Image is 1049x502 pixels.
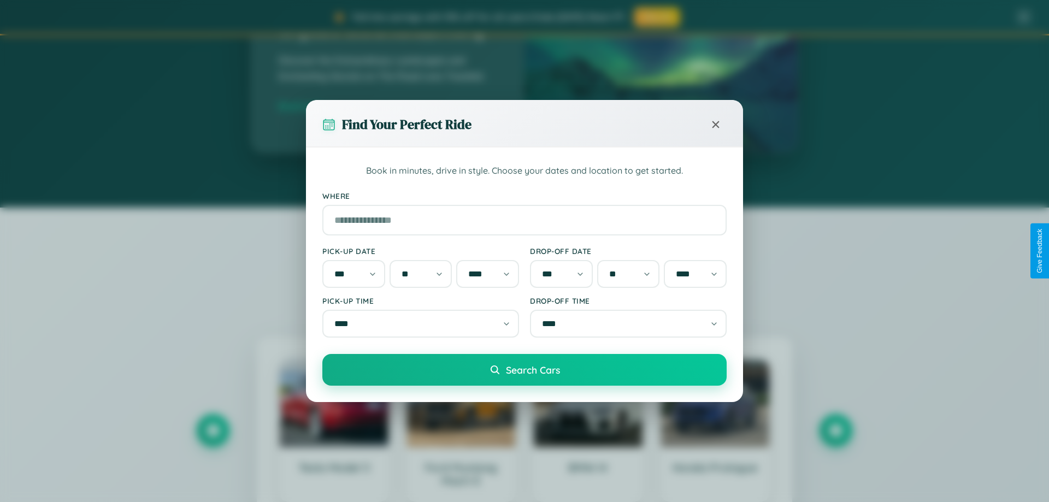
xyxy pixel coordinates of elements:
button: Search Cars [322,354,727,386]
span: Search Cars [506,364,560,376]
h3: Find Your Perfect Ride [342,115,472,133]
label: Drop-off Date [530,246,727,256]
label: Where [322,191,727,200]
label: Drop-off Time [530,296,727,305]
p: Book in minutes, drive in style. Choose your dates and location to get started. [322,164,727,178]
label: Pick-up Time [322,296,519,305]
label: Pick-up Date [322,246,519,256]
